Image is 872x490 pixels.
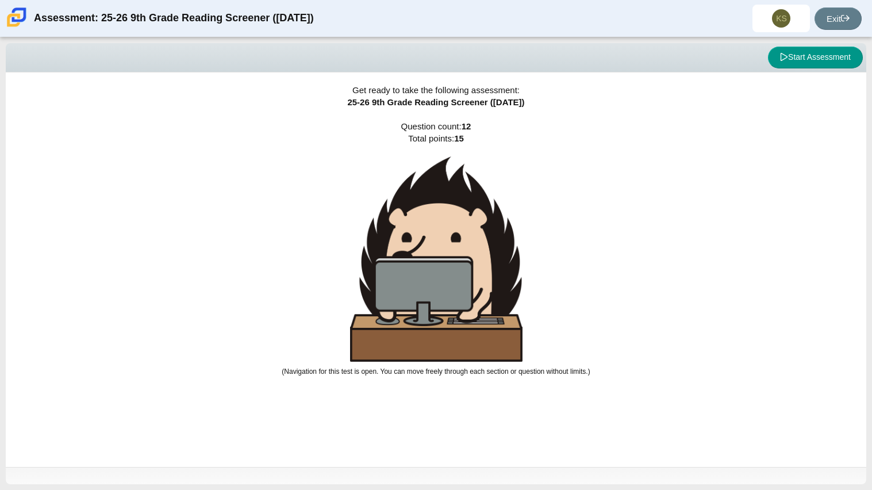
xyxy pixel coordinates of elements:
img: Carmen School of Science & Technology [5,5,29,29]
b: 15 [454,133,464,143]
small: (Navigation for this test is open. You can move freely through each section or question without l... [282,367,590,376]
b: 12 [462,121,471,131]
span: KS [776,14,787,22]
span: Get ready to take the following assessment: [352,85,520,95]
button: Start Assessment [768,47,863,68]
a: Carmen School of Science & Technology [5,21,29,31]
a: Exit [815,7,862,30]
div: Assessment: 25-26 9th Grade Reading Screener ([DATE]) [34,5,314,32]
span: Question count: Total points: [282,121,590,376]
span: 25-26 9th Grade Reading Screener ([DATE]) [347,97,524,107]
img: hedgehog-behind-computer-large.png [350,156,523,362]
